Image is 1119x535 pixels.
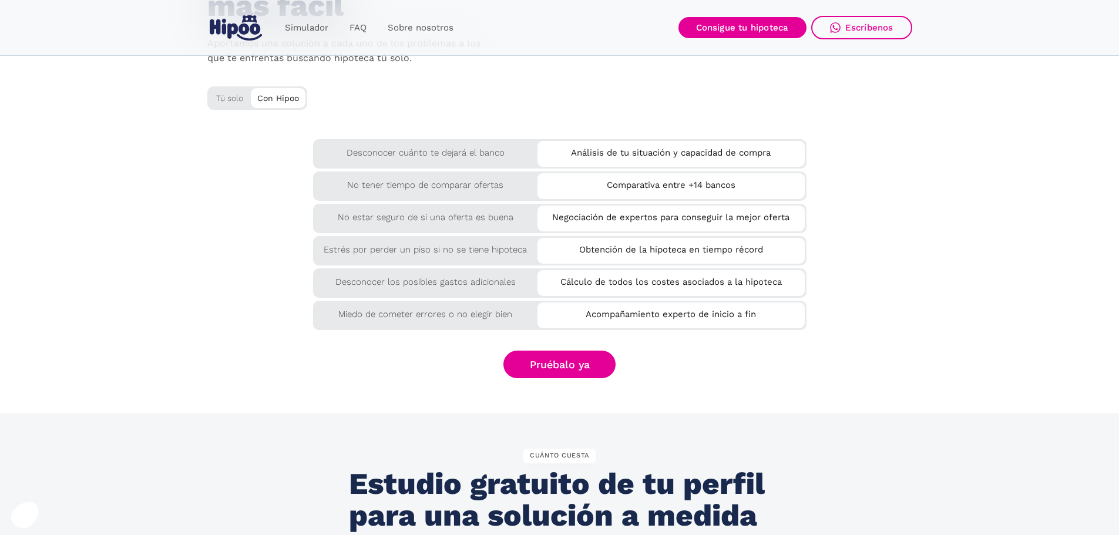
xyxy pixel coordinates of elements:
[377,16,464,39] a: Sobre nosotros
[503,351,616,378] a: Pruébalo ya
[537,238,805,257] div: Obtención de la hipoteca en tiempo récord
[313,171,538,193] div: No tener tiempo de comparar ofertas
[339,16,377,39] a: FAQ
[313,204,538,225] div: No estar seguro de si una oferta es buena
[523,449,596,464] div: CUÁNTO CUESTA
[811,16,912,39] a: Escríbenos
[207,86,307,106] div: Tú solo
[537,141,805,160] div: Análisis de tu situación y capacidad de compra
[313,301,538,322] div: Miedo de cometer errores o no elegir bien
[207,11,265,45] a: home
[313,236,538,257] div: Estrés por perder un piso si no se tiene hipoteca
[313,268,538,290] div: Desconocer los posibles gastos adicionales
[349,468,770,531] h2: Estudio gratuito de tu perfil para una solución a medida
[537,173,805,193] div: Comparativa entre +14 bancos
[251,88,305,106] div: Con Hipoo
[678,17,807,38] a: Consigue tu hipoteca
[313,139,538,160] div: Desconocer cuánto te dejará el banco
[537,302,805,322] div: Acompañamiento experto de inicio a fin
[274,16,339,39] a: Simulador
[537,206,805,225] div: Negociación de expertos para conseguir la mejor oferta
[845,22,893,33] div: Escríbenos
[537,270,805,290] div: Cálculo de todos los costes asociados a la hipoteca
